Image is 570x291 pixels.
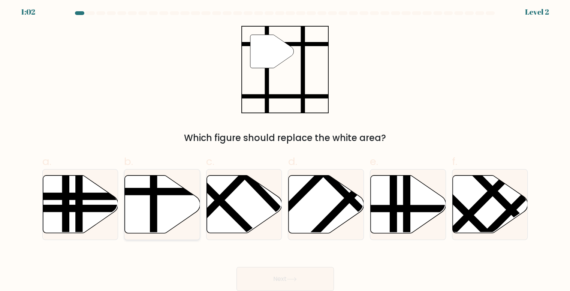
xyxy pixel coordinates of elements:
[236,267,334,291] button: Next
[21,6,35,18] div: 1:02
[124,154,133,169] span: b.
[288,154,297,169] span: d.
[370,154,378,169] span: e.
[452,154,457,169] span: f.
[525,6,549,18] div: Level 2
[47,131,524,145] div: Which figure should replace the white area?
[206,154,214,169] span: c.
[42,154,51,169] span: a.
[250,35,294,68] g: "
